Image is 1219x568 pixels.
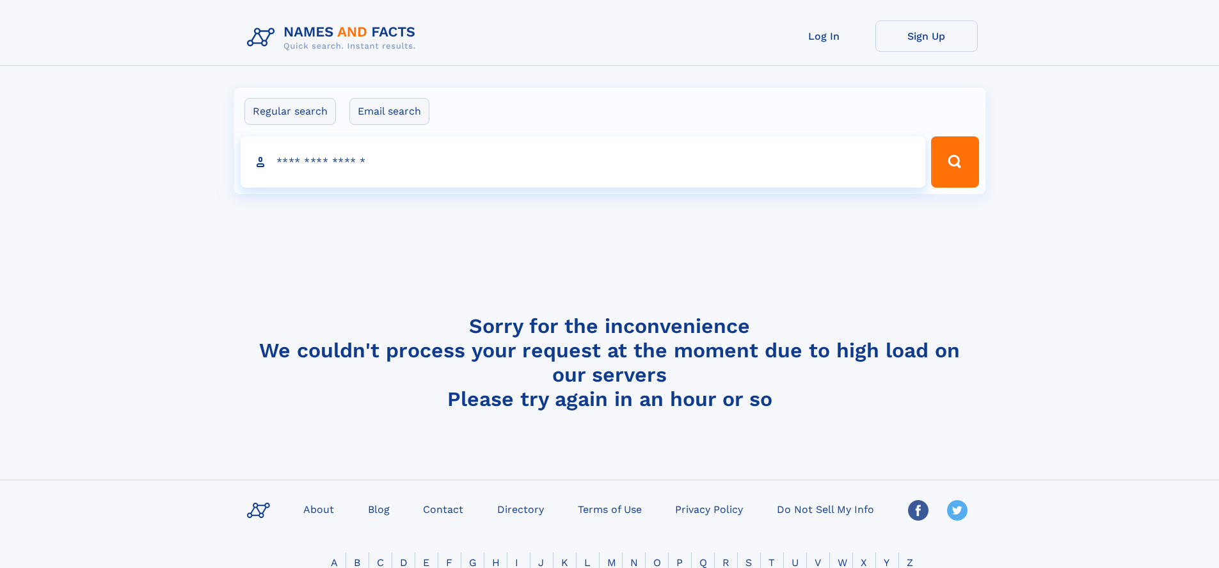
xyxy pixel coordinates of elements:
button: Search Button [931,136,978,188]
input: search input [241,136,926,188]
a: About [298,499,339,518]
a: Contact [418,499,468,518]
a: Blog [363,499,395,518]
a: Directory [492,499,549,518]
a: Privacy Policy [670,499,748,518]
h4: Sorry for the inconvenience We couldn't process your request at the moment due to high load on ou... [242,314,978,411]
img: Logo Names and Facts [242,20,426,55]
img: Twitter [947,500,968,521]
label: Email search [349,98,429,125]
a: Log In [773,20,875,52]
img: Facebook [908,500,928,521]
a: Terms of Use [573,499,647,518]
label: Regular search [244,98,336,125]
a: Do Not Sell My Info [772,499,879,518]
a: Sign Up [875,20,978,52]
